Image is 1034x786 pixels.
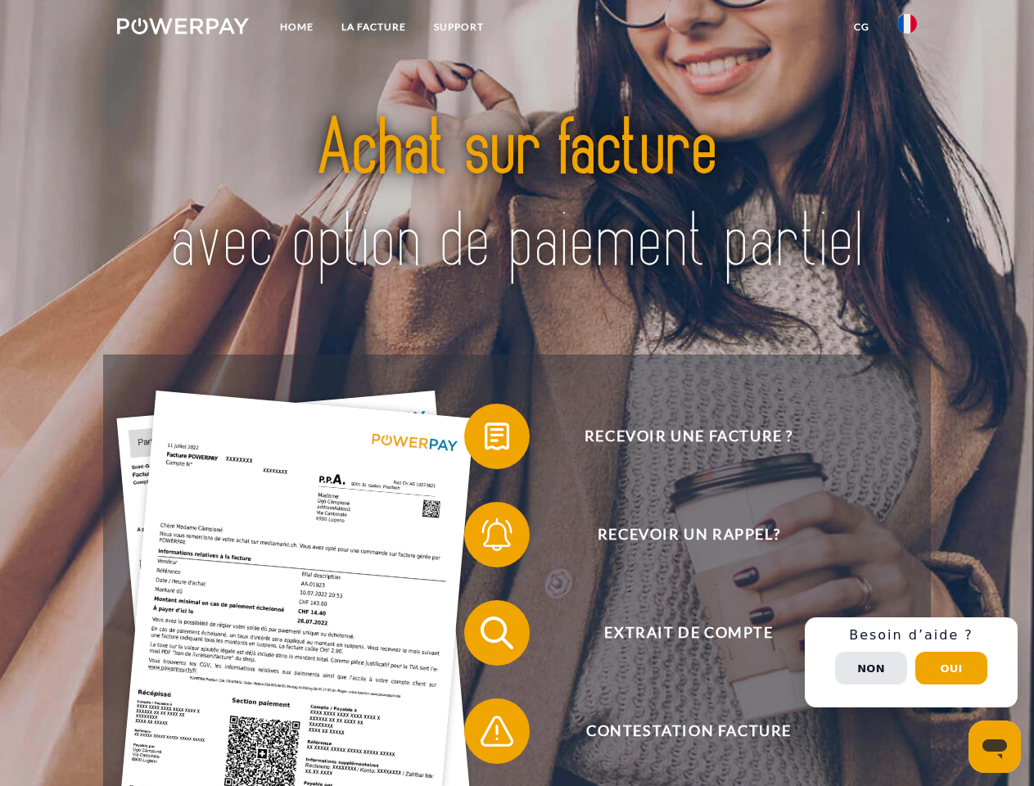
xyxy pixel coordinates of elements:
img: qb_search.svg [476,612,517,653]
span: Extrait de compte [488,600,889,666]
span: Recevoir un rappel? [488,502,889,567]
a: LA FACTURE [327,12,420,42]
span: Contestation Facture [488,698,889,764]
button: Non [835,652,907,684]
button: Recevoir un rappel? [464,502,890,567]
img: fr [897,14,917,34]
div: Schnellhilfe [805,617,1018,707]
iframe: Bouton de lancement de la fenêtre de messagerie [969,720,1021,773]
img: qb_bill.svg [476,416,517,457]
img: title-powerpay_fr.svg [156,79,878,314]
button: Extrait de compte [464,600,890,666]
a: Support [420,12,498,42]
button: Recevoir une facture ? [464,404,890,469]
h3: Besoin d’aide ? [815,627,1008,644]
img: qb_bell.svg [476,514,517,555]
img: qb_warning.svg [476,711,517,752]
button: Contestation Facture [464,698,890,764]
img: logo-powerpay-white.svg [117,18,249,34]
span: Recevoir une facture ? [488,404,889,469]
a: Home [266,12,327,42]
a: CG [840,12,883,42]
button: Oui [915,652,987,684]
